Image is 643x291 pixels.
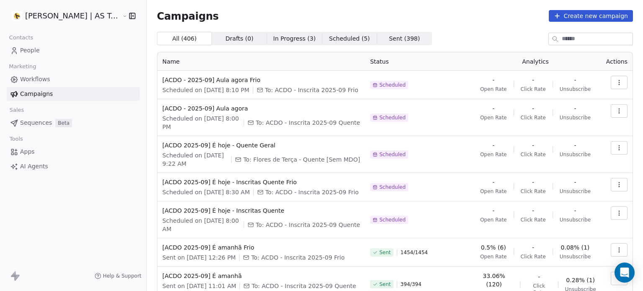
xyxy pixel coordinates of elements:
[401,281,422,288] span: 394 / 394
[162,216,240,233] span: Scheduled on [DATE] 8:00 AM
[521,151,546,158] span: Click Rate
[521,188,546,195] span: Click Rate
[157,52,365,71] th: Name
[95,273,141,279] a: Help & Support
[574,206,576,215] span: -
[379,249,391,256] span: Sent
[560,253,591,260] span: Unsubscribe
[162,151,228,168] span: Scheduled on [DATE] 9:22 AM
[560,188,591,195] span: Unsubscribe
[401,249,428,256] span: 1454 / 1454
[162,272,360,280] span: [ACDO 2025-09] É amanhã
[532,141,534,149] span: -
[265,86,358,94] span: To: ACDO - Inscrita 2025-09 Frio
[566,276,595,284] span: 0.28% (1)
[532,243,534,252] span: -
[379,184,406,191] span: Scheduled
[379,281,391,288] span: Sent
[5,31,37,44] span: Contacts
[162,206,360,215] span: [ACDO 2025-09] É hoje - Inscritas Quente
[226,34,254,43] span: Drafts ( 0 )
[243,155,360,164] span: To: Flores de Terça - Quente [Sem MDO]
[521,253,546,260] span: Click Rate
[162,141,360,149] span: [ACDO 2025-09] É hoje - Quente Geral
[379,114,406,121] span: Scheduled
[389,34,420,43] span: Sent ( 398 )
[162,188,250,196] span: Scheduled on [DATE] 8:30 AM
[470,52,601,71] th: Analytics
[532,76,534,84] span: -
[521,114,546,121] span: Click Rate
[574,141,576,149] span: -
[265,188,359,196] span: To: ACDO - Inscrita 2025-09 Frio
[560,86,591,93] span: Unsubscribe
[521,216,546,223] span: Click Rate
[7,44,140,57] a: People
[7,145,140,159] a: Apps
[7,72,140,86] a: Workflows
[480,188,507,195] span: Open Rate
[5,60,40,73] span: Marketing
[20,162,48,171] span: AI Agents
[103,273,141,279] span: Help & Support
[574,76,576,84] span: -
[329,34,370,43] span: Scheduled ( 5 )
[252,282,356,290] span: To: ACDO - Inscrita 2025-09 Quente
[492,178,494,186] span: -
[162,178,360,186] span: [ACDO 2025-09] É hoje - Inscritas Quente Frio
[55,119,72,127] span: Beta
[20,118,52,127] span: Sequences
[480,151,507,158] span: Open Rate
[162,114,240,131] span: Scheduled on [DATE] 8:00 PM
[20,75,50,84] span: Workflows
[162,104,360,113] span: [ACDO - 2025-09] Aula agora
[601,52,633,71] th: Actions
[162,86,249,94] span: Scheduled on [DATE] 8:10 PM
[379,82,406,88] span: Scheduled
[549,10,633,22] button: Create new campaign
[492,206,494,215] span: -
[6,104,28,116] span: Sales
[157,10,219,22] span: Campaigns
[379,216,406,223] span: Scheduled
[251,253,345,262] span: To: ACDO - Inscrita 2025-09 Frio
[560,151,591,158] span: Unsubscribe
[379,151,406,158] span: Scheduled
[560,114,591,121] span: Unsubscribe
[10,9,116,23] button: [PERSON_NAME] | AS Treinamentos
[561,243,590,252] span: 0.08% (1)
[273,34,316,43] span: In Progress ( 3 )
[532,104,534,113] span: -
[480,216,507,223] span: Open Rate
[365,52,470,71] th: Status
[492,76,494,84] span: -
[162,76,360,84] span: [ACDO - 2025-09] Aula agora Frio
[538,273,540,281] span: -
[615,263,635,283] div: Open Intercom Messenger
[256,221,360,229] span: To: ACDO - Inscrita 2025-09 Quente
[480,86,507,93] span: Open Rate
[475,272,513,288] span: 33.06% (120)
[12,11,22,21] img: Logo%202022%20quad.jpg
[20,147,35,156] span: Apps
[492,141,494,149] span: -
[162,282,236,290] span: Sent on [DATE] 11:01 AM
[20,46,40,55] span: People
[532,206,534,215] span: -
[25,10,120,21] span: [PERSON_NAME] | AS Treinamentos
[574,178,576,186] span: -
[480,253,507,260] span: Open Rate
[532,178,534,186] span: -
[162,243,360,252] span: [ACDO 2025-09] É amanhã Frio
[481,243,506,252] span: 0.5% (6)
[560,216,591,223] span: Unsubscribe
[20,90,53,98] span: Campaigns
[7,160,140,173] a: AI Agents
[6,133,26,145] span: Tools
[162,253,236,262] span: Sent on [DATE] 12:26 PM
[256,118,360,127] span: To: ACDO - Inscrita 2025-09 Quente
[7,87,140,101] a: Campaigns
[7,116,140,130] a: SequencesBeta
[521,86,546,93] span: Click Rate
[492,104,494,113] span: -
